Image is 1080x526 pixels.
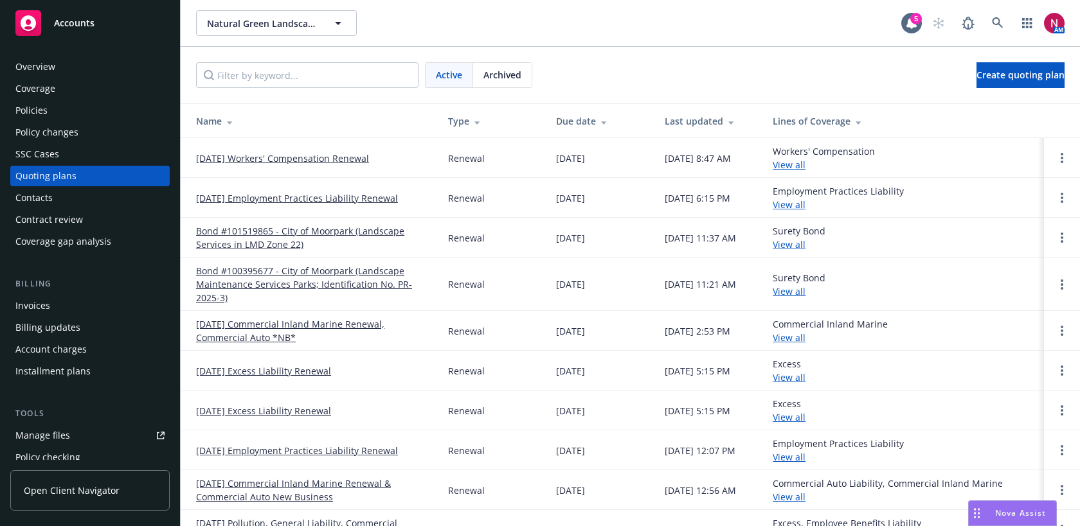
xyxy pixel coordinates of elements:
a: [DATE] Employment Practices Liability Renewal [196,191,398,205]
span: Nova Assist [995,507,1046,518]
div: [DATE] [556,231,585,245]
a: Open options [1054,323,1070,338]
a: View all [773,411,806,423]
div: Surety Bond [773,224,825,251]
a: View all [773,285,806,297]
a: Coverage gap analysis [10,231,170,252]
a: Search [985,10,1011,36]
a: Start snowing [926,10,951,36]
a: Open options [1054,363,1070,378]
div: [DATE] 8:47 AM [665,152,731,165]
div: [DATE] [556,444,585,457]
div: Policy checking [15,447,80,468]
div: [DATE] 12:07 PM [665,444,735,457]
div: Excess [773,397,806,424]
div: Renewal [448,277,485,291]
a: Create quoting plan [977,62,1065,88]
a: Policy changes [10,122,170,143]
div: Quoting plans [15,166,76,186]
div: Commercial Inland Marine [773,317,888,344]
a: View all [773,491,806,503]
div: [DATE] [556,152,585,165]
input: Filter by keyword... [196,62,419,88]
div: Coverage gap analysis [15,231,111,252]
a: Switch app [1014,10,1040,36]
div: [DATE] [556,364,585,378]
div: [DATE] [556,324,585,338]
a: Contract review [10,209,170,230]
button: Nova Assist [968,500,1057,526]
a: Policies [10,100,170,121]
div: Drag to move [969,501,985,525]
div: Surety Bond [773,271,825,298]
span: Accounts [54,18,94,28]
a: View all [773,371,806,383]
a: Billing updates [10,317,170,338]
div: [DATE] 11:21 AM [665,277,736,291]
a: Accounts [10,5,170,41]
div: Renewal [448,152,485,165]
div: Lines of Coverage [773,114,1034,128]
div: Employment Practices Liability [773,437,904,464]
div: [DATE] [556,277,585,291]
button: Natural Green Landscape Inc. [196,10,357,36]
a: [DATE] Commercial Inland Marine Renewal & Commercial Auto New Business [196,477,428,504]
div: [DATE] 11:37 AM [665,231,736,245]
div: [DATE] 6:15 PM [665,191,730,205]
span: Create quoting plan [977,69,1065,81]
div: Renewal [448,364,485,378]
span: Active [436,68,462,82]
a: Coverage [10,78,170,99]
div: [DATE] [556,484,585,497]
div: Coverage [15,78,55,99]
div: Workers' Compensation [773,145,875,171]
div: Tools [10,407,170,420]
a: View all [773,451,806,463]
a: Overview [10,57,170,77]
span: Open Client Navigator [24,484,120,497]
div: [DATE] 5:15 PM [665,404,730,417]
div: Installment plans [15,361,91,381]
div: 5 [910,13,922,24]
div: Renewal [448,324,485,338]
div: Invoices [15,295,50,316]
div: SSC Cases [15,144,59,164]
div: Policies [15,100,48,121]
div: Name [196,114,428,128]
a: Bond #101519865 - City of Moorpark (Landscape Services in LMD Zone 22) [196,224,428,251]
div: Account charges [15,339,87,360]
a: Quoting plans [10,166,170,186]
a: Open options [1054,482,1070,498]
div: Manage files [15,425,70,446]
div: Overview [15,57,55,77]
div: Due date [556,114,643,128]
a: Contacts [10,188,170,208]
a: View all [773,238,806,250]
a: View all [773,159,806,171]
div: Renewal [448,444,485,457]
a: [DATE] Employment Practices Liability Renewal [196,444,398,457]
div: Renewal [448,191,485,205]
div: Employment Practices Liability [773,184,904,211]
div: Renewal [448,231,485,245]
div: [DATE] 12:56 AM [665,484,736,497]
div: Contacts [15,188,53,208]
div: Renewal [448,404,485,417]
div: Billing updates [15,317,80,338]
a: [DATE] Commercial Inland Marine Renewal, Commercial Auto *NB* [196,317,428,344]
a: Open options [1054,230,1070,245]
a: Bond #100395677 - City of Moorpark (Landscape Maintenance Services Parks; Identification No. PR-2... [196,264,428,304]
img: photo [1044,13,1065,33]
div: Last updated [665,114,752,128]
a: [DATE] Excess Liability Renewal [196,404,331,417]
a: Open options [1054,150,1070,166]
a: Open options [1054,443,1070,458]
a: Account charges [10,339,170,360]
span: Natural Green Landscape Inc. [207,17,318,30]
div: Renewal [448,484,485,497]
div: [DATE] [556,191,585,205]
div: Billing [10,277,170,290]
a: Open options [1054,277,1070,292]
a: [DATE] Excess Liability Renewal [196,364,331,378]
a: SSC Cases [10,144,170,164]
